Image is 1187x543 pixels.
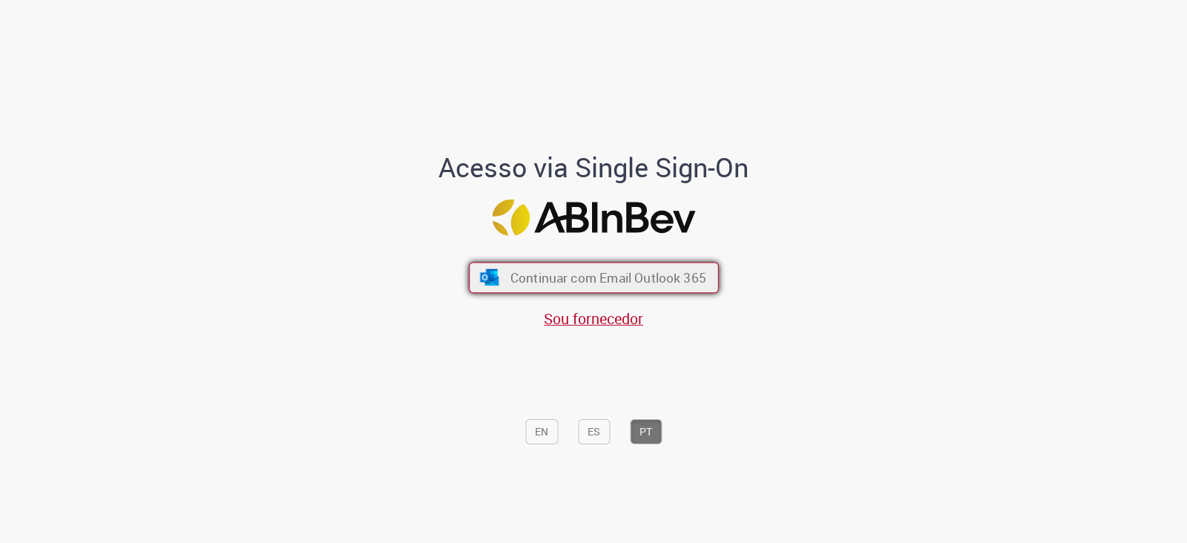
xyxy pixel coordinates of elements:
h1: Acesso via Single Sign-On [388,153,800,182]
span: Continuar com Email Outlook 365 [510,269,706,286]
button: EN [525,419,558,444]
button: PT [630,419,662,444]
img: ícone Azure/Microsoft 360 [479,269,500,286]
button: ES [578,419,610,444]
img: Logo ABInBev [492,200,695,236]
button: ícone Azure/Microsoft 360 Continuar com Email Outlook 365 [469,263,719,294]
a: Sou fornecedor [544,309,643,329]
